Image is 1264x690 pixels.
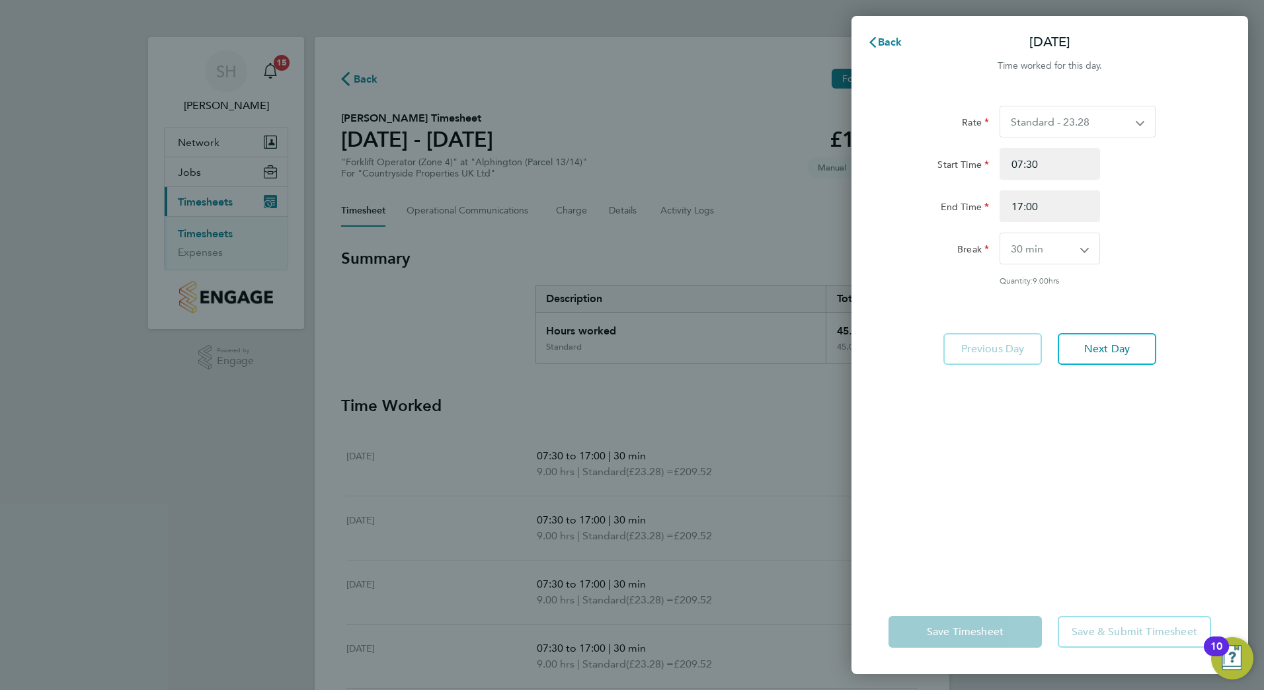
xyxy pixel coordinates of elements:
label: Rate [962,116,989,132]
label: Start Time [937,159,989,174]
span: Next Day [1084,342,1130,356]
p: [DATE] [1029,33,1070,52]
div: 10 [1210,646,1222,664]
label: End Time [941,201,989,217]
span: Back [878,36,902,48]
button: Next Day [1058,333,1156,365]
div: Time worked for this day. [851,58,1248,74]
input: E.g. 08:00 [1000,148,1100,180]
div: Quantity: hrs [1000,275,1156,286]
button: Open Resource Center, 10 new notifications [1211,637,1253,679]
button: Back [854,29,916,56]
label: Break [957,243,989,259]
span: 9.00 [1033,275,1048,286]
input: E.g. 18:00 [1000,190,1100,222]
